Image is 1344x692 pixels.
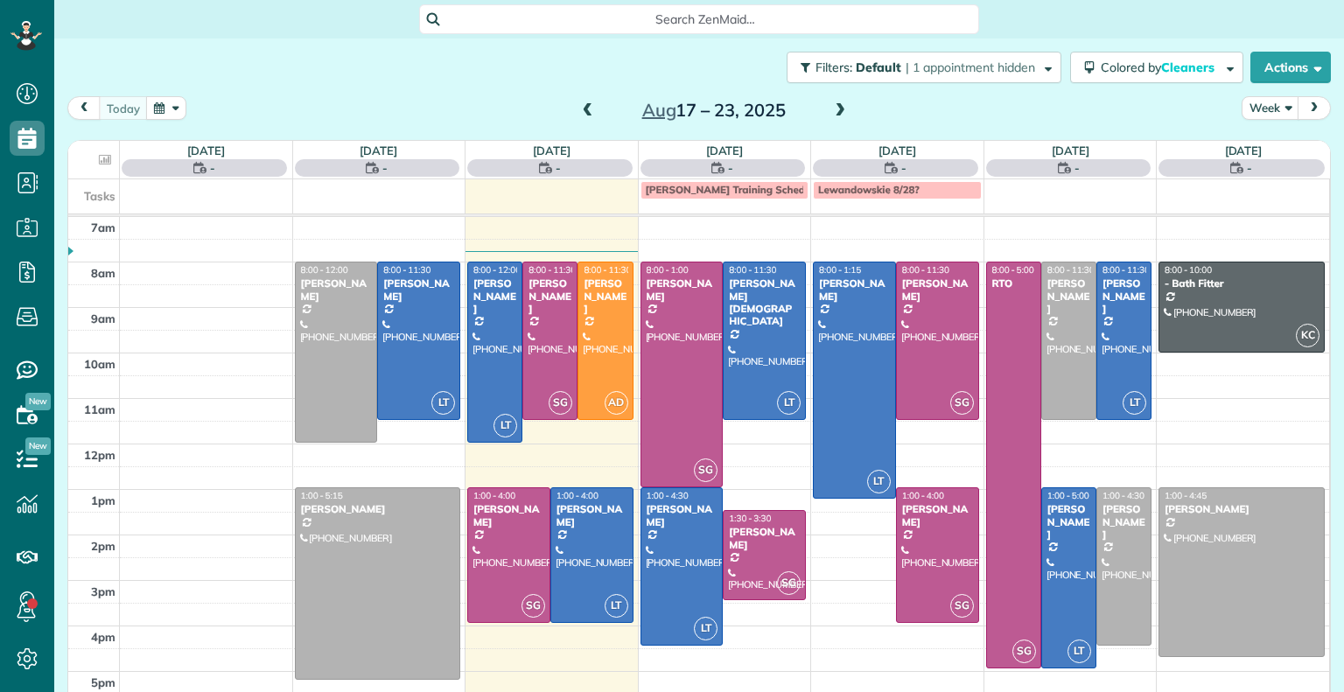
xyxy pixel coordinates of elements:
[472,503,545,528] div: [PERSON_NAME]
[493,414,517,437] span: LT
[1067,640,1091,663] span: LT
[818,183,920,196] span: Lewandowskie 8/28?
[91,220,115,234] span: 7am
[1102,490,1144,501] span: 1:00 - 4:30
[301,490,343,501] span: 1:00 - 5:15
[1074,159,1080,177] span: -
[902,264,949,276] span: 8:00 - 11:30
[91,311,115,325] span: 9am
[584,264,631,276] span: 8:00 - 11:30
[1046,277,1091,315] div: [PERSON_NAME]
[992,264,1034,276] span: 8:00 - 5:00
[867,470,891,493] span: LT
[1101,59,1221,75] span: Colored by
[1298,96,1331,120] button: next
[1102,264,1150,276] span: 8:00 - 11:30
[1225,143,1263,157] a: [DATE]
[991,277,1036,290] div: RTO
[901,277,974,303] div: [PERSON_NAME]
[950,594,974,618] span: SG
[1070,52,1243,83] button: Colored byCleaners
[906,59,1035,75] span: | 1 appointment hidden
[605,594,628,618] span: LT
[706,143,744,157] a: [DATE]
[521,594,545,618] span: SG
[473,490,515,501] span: 1:00 - 4:00
[1250,52,1331,83] button: Actions
[1165,264,1212,276] span: 8:00 - 10:00
[472,277,517,315] div: [PERSON_NAME]
[1102,277,1146,315] div: [PERSON_NAME]
[91,675,115,689] span: 5pm
[777,391,801,415] span: LT
[729,513,771,524] span: 1:30 - 3:30
[901,503,974,528] div: [PERSON_NAME]
[1052,143,1089,157] a: [DATE]
[605,101,823,120] h2: 17 – 23, 2025
[729,264,776,276] span: 8:00 - 11:30
[1123,391,1146,415] span: LT
[382,159,388,177] span: -
[556,490,598,501] span: 1:00 - 4:00
[533,143,570,157] a: [DATE]
[642,99,676,121] span: Aug
[84,357,115,371] span: 10am
[605,391,628,415] span: AD
[382,277,455,303] div: [PERSON_NAME]
[1296,324,1319,347] span: KC
[67,96,101,120] button: prev
[646,277,718,303] div: [PERSON_NAME]
[901,159,906,177] span: -
[1012,640,1036,663] span: SG
[25,393,51,410] span: New
[360,143,397,157] a: [DATE]
[815,59,852,75] span: Filters:
[187,143,225,157] a: [DATE]
[777,571,801,595] span: SG
[431,391,455,415] span: LT
[728,277,801,328] div: [PERSON_NAME][DEMOGRAPHIC_DATA]
[556,503,628,528] div: [PERSON_NAME]
[91,630,115,644] span: 4pm
[1047,490,1089,501] span: 1:00 - 5:00
[787,52,1061,83] button: Filters: Default | 1 appointment hidden
[1164,503,1319,515] div: [PERSON_NAME]
[1242,96,1299,120] button: Week
[694,458,717,482] span: SG
[301,264,348,276] span: 8:00 - 12:00
[210,159,215,177] span: -
[1102,503,1146,541] div: [PERSON_NAME]
[91,584,115,598] span: 3pm
[300,277,373,303] div: [PERSON_NAME]
[91,493,115,507] span: 1pm
[99,96,148,120] button: today
[25,437,51,455] span: New
[1161,59,1217,75] span: Cleaners
[556,159,561,177] span: -
[528,264,576,276] span: 8:00 - 11:30
[646,503,718,528] div: [PERSON_NAME]
[300,503,456,515] div: [PERSON_NAME]
[91,539,115,553] span: 2pm
[84,448,115,462] span: 12pm
[528,277,572,315] div: [PERSON_NAME]
[856,59,902,75] span: Default
[647,490,689,501] span: 1:00 - 4:30
[818,277,891,303] div: [PERSON_NAME]
[91,266,115,280] span: 8am
[778,52,1061,83] a: Filters: Default | 1 appointment hidden
[84,402,115,416] span: 11am
[383,264,430,276] span: 8:00 - 11:30
[647,264,689,276] span: 8:00 - 1:00
[1165,490,1207,501] span: 1:00 - 4:45
[728,526,801,551] div: [PERSON_NAME]
[1247,159,1252,177] span: -
[950,391,974,415] span: SG
[819,264,861,276] span: 8:00 - 1:15
[694,617,717,640] span: LT
[878,143,916,157] a: [DATE]
[1164,277,1319,290] div: - Bath Fitter
[646,183,866,196] span: [PERSON_NAME] Training Schedule meeting?
[902,490,944,501] span: 1:00 - 4:00
[583,277,627,315] div: [PERSON_NAME]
